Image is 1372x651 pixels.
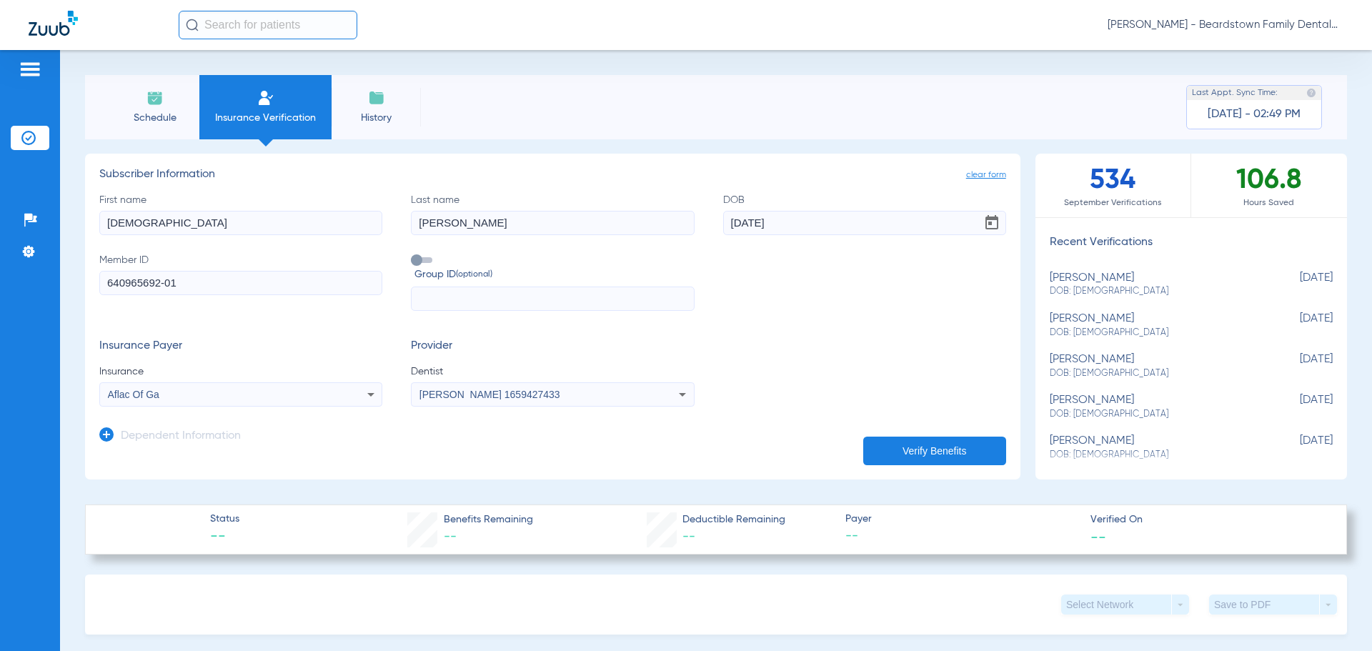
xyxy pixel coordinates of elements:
img: Search Icon [186,19,199,31]
label: Last name [411,193,694,235]
button: Verify Benefits [863,437,1006,465]
span: Payer [845,512,1078,527]
span: History [342,111,410,125]
span: Schedule [121,111,189,125]
div: [PERSON_NAME] [1050,394,1261,420]
span: [DATE] [1261,312,1333,339]
span: [DATE] [1261,353,1333,379]
img: History [368,89,385,106]
span: [PERSON_NAME] - Beardstown Family Dental [1108,18,1343,32]
img: Schedule [146,89,164,106]
span: [DATE] [1261,394,1333,420]
label: DOB [723,193,1006,235]
div: [PERSON_NAME] [1050,312,1261,339]
input: DOBOpen calendar [723,211,1006,235]
span: -- [1090,529,1106,544]
span: [PERSON_NAME] 1659427433 [419,389,560,400]
img: Manual Insurance Verification [257,89,274,106]
img: hamburger-icon [19,61,41,78]
small: (optional) [456,267,492,282]
h3: Insurance Payer [99,339,382,354]
input: Member ID [99,271,382,295]
span: -- [845,527,1078,545]
span: DOB: [DEMOGRAPHIC_DATA] [1050,449,1261,462]
span: Verified On [1090,512,1323,527]
span: -- [682,530,695,543]
div: 534 [1035,154,1191,217]
span: [DATE] [1261,272,1333,298]
span: DOB: [DEMOGRAPHIC_DATA] [1050,327,1261,339]
span: Last Appt. Sync Time: [1192,86,1278,100]
span: [DATE] [1261,434,1333,461]
button: Open calendar [978,209,1006,237]
span: DOB: [DEMOGRAPHIC_DATA] [1050,408,1261,421]
span: Group ID [414,267,694,282]
div: [PERSON_NAME] [1050,353,1261,379]
span: Aflac Of Ga [108,389,159,400]
h3: Subscriber Information [99,168,1006,182]
span: Deductible Remaining [682,512,785,527]
h3: Provider [411,339,694,354]
img: last sync help info [1306,88,1316,98]
span: clear form [966,168,1006,182]
input: Search for patients [179,11,357,39]
span: [DATE] - 02:49 PM [1208,107,1301,121]
div: [PERSON_NAME] [1050,272,1261,298]
input: Last name [411,211,694,235]
img: Zuub Logo [29,11,78,36]
span: Status [210,512,239,527]
span: Dentist [411,364,694,379]
span: -- [444,530,457,543]
div: 106.8 [1191,154,1347,217]
span: September Verifications [1035,196,1190,210]
label: First name [99,193,382,235]
h3: Recent Verifications [1035,236,1347,250]
span: Benefits Remaining [444,512,533,527]
span: Insurance [99,364,382,379]
span: DOB: [DEMOGRAPHIC_DATA] [1050,285,1261,298]
span: Insurance Verification [210,111,321,125]
h3: Dependent Information [121,429,241,444]
span: Hours Saved [1191,196,1347,210]
input: First name [99,211,382,235]
span: -- [210,527,239,547]
div: [PERSON_NAME] [1050,434,1261,461]
span: DOB: [DEMOGRAPHIC_DATA] [1050,367,1261,380]
label: Member ID [99,253,382,312]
